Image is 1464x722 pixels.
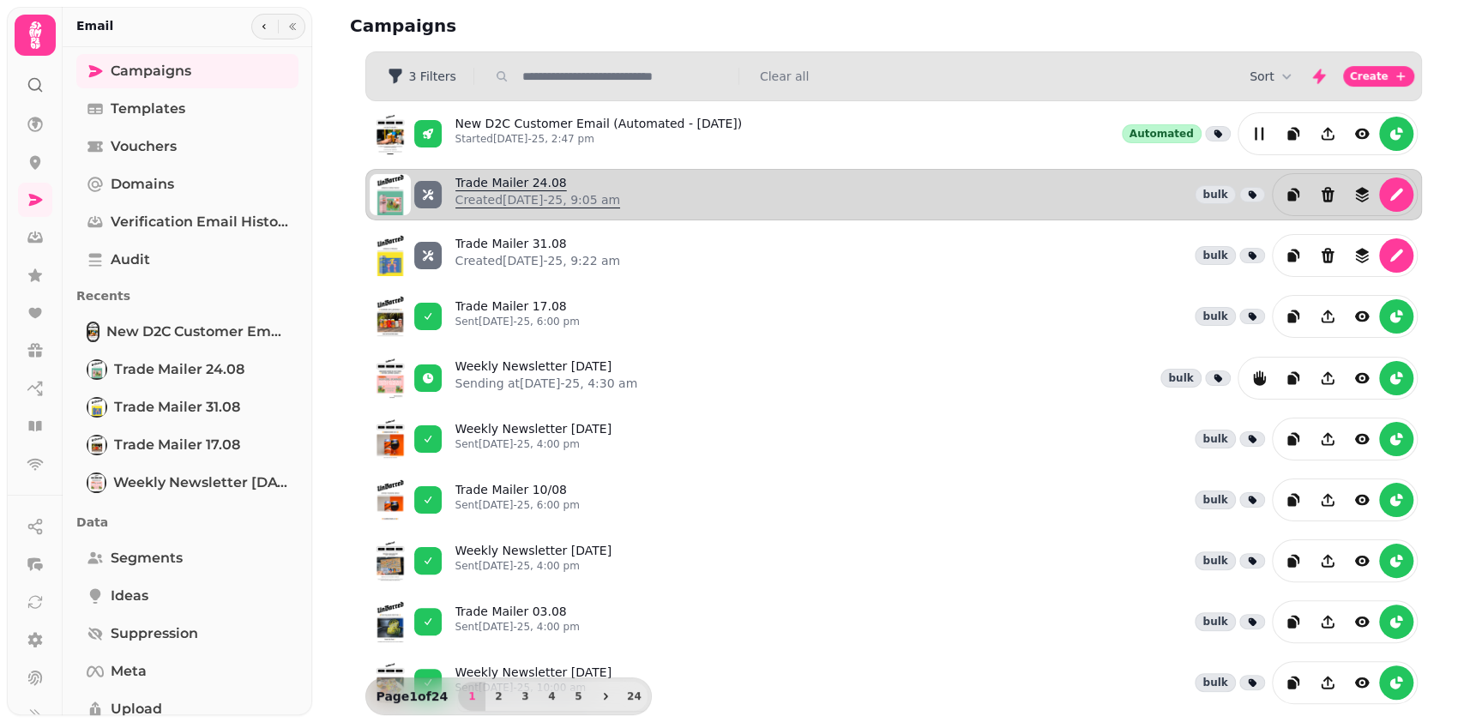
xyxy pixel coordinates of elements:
span: Campaigns [111,61,191,81]
button: view [1345,605,1379,639]
button: edit [1379,238,1413,273]
button: Share campaign preview [1310,483,1345,517]
button: duplicate [1276,117,1310,151]
a: Trade Mailer 17.08Trade Mailer 17.08 [76,428,298,462]
button: reports [1379,483,1413,517]
a: Trade Mailer 31.08Trade Mailer 31.08 [76,390,298,424]
div: bulk [1195,246,1235,265]
span: Segments [111,548,183,569]
img: aHR0cHM6Ly9zdGFtcGVkZS1zZXJ2aWNlLXByb2QtdGVtcGxhdGUtcHJldmlld3MuczMuZXUtd2VzdC0xLmFtYXpvbmF3cy5jb... [370,418,411,460]
span: 3 [518,691,532,701]
button: duplicate [1276,605,1310,639]
span: 2 [491,691,505,701]
a: Verification email history [76,205,298,239]
a: Templates [76,92,298,126]
button: reports [1379,605,1413,639]
span: Trade Mailer 17.08 [114,435,240,455]
a: Domains [76,167,298,202]
button: Share campaign preview [1310,361,1345,395]
button: 4 [538,682,565,711]
a: New D2C Customer Email (Automated - [DATE])Started[DATE]-25, 2:47 pm [455,115,743,153]
button: edit [1242,117,1276,151]
div: bulk [1195,430,1235,448]
button: 3 Filters [373,63,470,90]
button: revisions [1345,238,1379,273]
p: Created [DATE]-25, 9:05 am [455,191,621,208]
img: aHR0cHM6Ly9zdGFtcGVkZS1zZXJ2aWNlLXByb2QtdGVtcGxhdGUtcHJldmlld3MuczMuZXUtd2VzdC0xLmFtYXpvbmF3cy5jb... [370,662,411,703]
div: bulk [1195,307,1235,326]
div: Automated [1122,124,1202,143]
a: Ideas [76,579,298,613]
button: Delete [1310,238,1345,273]
button: Share campaign preview [1310,544,1345,578]
button: view [1345,665,1379,700]
span: Verification email history [111,212,288,232]
button: view [1345,299,1379,334]
img: aHR0cHM6Ly9zdGFtcGVkZS1zZXJ2aWNlLXByb2QtdGVtcGxhdGUtcHJldmlld3MuczMuZXUtd2VzdC0xLmFtYXpvbmF3cy5jb... [370,235,411,276]
a: Trade Mailer 24.08Trade Mailer 24.08 [76,352,298,387]
p: Page 1 of 24 [370,688,455,705]
button: duplicate [1276,422,1310,456]
p: Sent [DATE]-25, 6:00 pm [455,498,580,512]
p: Sent [DATE]-25, 6:00 pm [455,315,580,328]
img: aHR0cHM6Ly9zdGFtcGVkZS1zZXJ2aWNlLXByb2QtdGVtcGxhdGUtcHJldmlld3MuczMuZXUtd2VzdC0xLmFtYXpvbmF3cy5jb... [370,358,411,399]
img: aHR0cHM6Ly9zdGFtcGVkZS1zZXJ2aWNlLXByb2QtdGVtcGxhdGUtcHJldmlld3MuczMuZXUtd2VzdC0xLmFtYXpvbmF3cy5jb... [370,174,411,215]
button: duplicate [1276,665,1310,700]
button: reports [1379,665,1413,700]
div: bulk [1195,490,1235,509]
a: Vouchers [76,129,298,164]
button: Share campaign preview [1310,422,1345,456]
img: Trade Mailer 24.08 [88,361,105,378]
span: Trade Mailer 31.08 [114,397,240,418]
p: Sending at [DATE]-25, 4:30 am [455,375,638,392]
a: Trade Mailer 31.08Created[DATE]-25, 9:22 am [455,235,621,276]
button: Delete [1310,177,1345,212]
a: Trade Mailer 03.08Sent[DATE]-25, 4:00 pm [455,603,580,641]
a: New D2C Customer Email (Automated - March 2025)New D2C Customer Email (Automated - [DATE]) [76,315,298,349]
span: 4 [545,691,558,701]
a: Trade Mailer 10/08Sent[DATE]-25, 6:00 pm [455,481,580,519]
a: Weekly Newsletter [DATE]Sending at[DATE]-25, 4:30 am [455,358,638,399]
a: Trade Mailer 17.08Sent[DATE]-25, 6:00 pm [455,298,580,335]
img: aHR0cHM6Ly9zdGFtcGVkZS1zZXJ2aWNlLXByb2QtdGVtcGxhdGUtcHJldmlld3MuczMuZXUtd2VzdC0xLmFtYXpvbmF3cy5jb... [370,296,411,337]
button: 1 [458,682,485,711]
button: duplicate [1276,299,1310,334]
button: reports [1379,361,1413,395]
button: duplicate [1276,177,1310,212]
button: next [591,682,620,711]
span: Trade Mailer 24.08 [114,359,244,380]
span: Create [1350,71,1389,81]
button: Create [1343,66,1414,87]
a: Meta [76,654,298,689]
button: reports [1379,299,1413,334]
a: Weekly Newsletter 21.08.25Weekly Newsletter [DATE] [76,466,298,500]
button: revisions [1345,177,1379,212]
button: view [1345,544,1379,578]
p: Sent [DATE]-25, 4:00 pm [455,620,580,634]
span: Domains [111,174,174,195]
button: view [1345,483,1379,517]
p: Data [76,507,298,538]
h2: Campaigns [350,14,679,38]
span: Ideas [111,586,148,606]
img: aHR0cHM6Ly9zdGFtcGVkZS1zZXJ2aWNlLXByb2QtdGVtcGxhdGUtcHJldmlld3MuczMuZXUtd2VzdC0xLmFtYXpvbmF3cy5jb... [370,601,411,642]
button: Share campaign preview [1310,605,1345,639]
img: aHR0cHM6Ly9zdGFtcGVkZS1zZXJ2aWNlLXByb2QtdGVtcGxhdGUtcHJldmlld3MuczMuZXUtd2VzdC0xLmFtYXpvbmF3cy5jb... [370,113,411,154]
button: reports [1379,544,1413,578]
span: Upload [111,699,162,719]
nav: Pagination [458,682,648,711]
span: New D2C Customer Email (Automated - [DATE]) [106,322,288,342]
p: Started [DATE]-25, 2:47 pm [455,132,743,146]
button: duplicate [1276,238,1310,273]
span: Vouchers [111,136,177,157]
button: Clear all [760,68,809,85]
button: Sort [1250,68,1295,85]
span: Templates [111,99,185,119]
a: Trade Mailer 24.08Created[DATE]-25, 9:05 am [455,174,621,215]
span: 5 [571,691,585,701]
img: Trade Mailer 31.08 [88,399,105,416]
button: duplicate [1276,361,1310,395]
div: bulk [1195,673,1235,692]
a: Weekly Newsletter [DATE]Sent[DATE]-25, 4:00 pm [455,420,612,458]
img: aHR0cHM6Ly9zdGFtcGVkZS1zZXJ2aWNlLXByb2QtdGVtcGxhdGUtcHJldmlld3MuczMuZXUtd2VzdC0xLmFtYXpvbmF3cy5jb... [370,479,411,520]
